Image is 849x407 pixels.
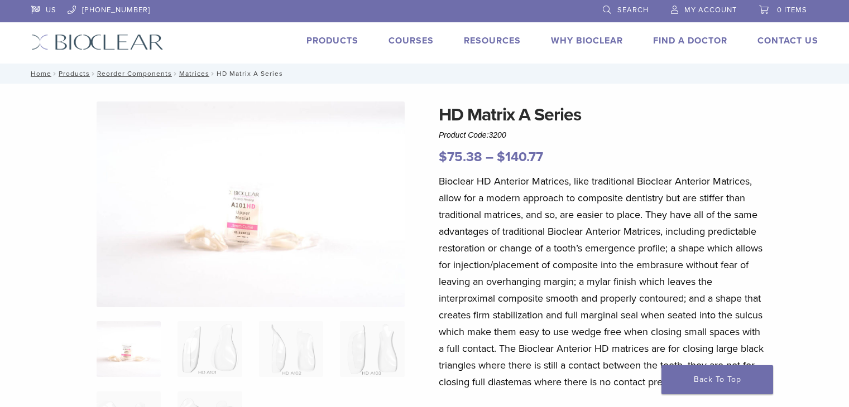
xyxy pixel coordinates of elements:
a: Products [306,35,358,46]
span: $ [497,149,505,165]
a: Back To Top [661,365,773,394]
a: Why Bioclear [551,35,623,46]
img: Anterior-HD-A-Series-Matrices-324x324.jpg [97,321,161,377]
span: My Account [684,6,737,14]
span: $ [439,149,447,165]
img: HD Matrix A Series - Image 4 [340,321,404,377]
a: Matrices [179,70,209,77]
bdi: 75.38 [439,149,482,165]
span: / [209,71,217,76]
img: HD Matrix A Series - Image 3 [259,321,323,377]
span: Search [617,6,649,14]
a: Contact Us [757,35,818,46]
a: Find A Doctor [653,35,727,46]
bdi: 140.77 [497,149,543,165]
img: Anterior HD A Series Matrices [97,101,405,307]
img: Bioclear [31,34,164,50]
span: Product Code: [439,130,506,139]
span: / [90,71,97,76]
nav: HD Matrix A Series [23,64,827,84]
span: 3200 [489,130,506,139]
a: Resources [464,35,521,46]
span: / [51,71,59,76]
a: Reorder Components [97,70,172,77]
span: 0 items [777,6,807,14]
h1: HD Matrix A Series [439,101,767,128]
a: Home [27,70,51,77]
img: HD Matrix A Series - Image 2 [178,321,242,377]
a: Courses [388,35,434,46]
span: / [172,71,179,76]
a: Products [59,70,90,77]
span: – [486,149,493,165]
p: Bioclear HD Anterior Matrices, like traditional Bioclear Anterior Matrices, allow for a modern ap... [439,173,767,390]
